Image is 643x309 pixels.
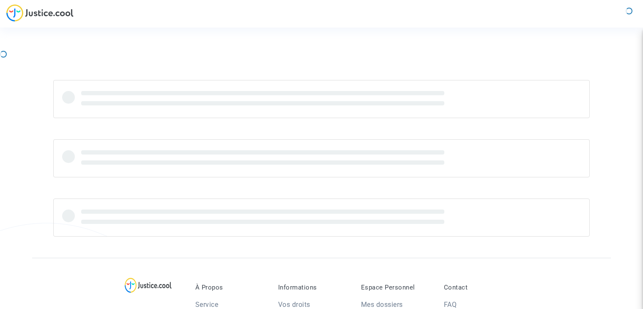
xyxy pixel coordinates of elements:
p: Informations [278,284,348,291]
img: logo-lg.svg [125,278,172,293]
p: Espace Personnel [361,284,431,291]
a: Vos droits [278,301,310,309]
a: Service [195,301,219,309]
p: Contact [444,284,514,291]
a: FAQ [444,301,457,309]
a: Mes dossiers [361,301,403,309]
p: À Propos [195,284,265,291]
img: jc-logo.svg [6,4,74,22]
